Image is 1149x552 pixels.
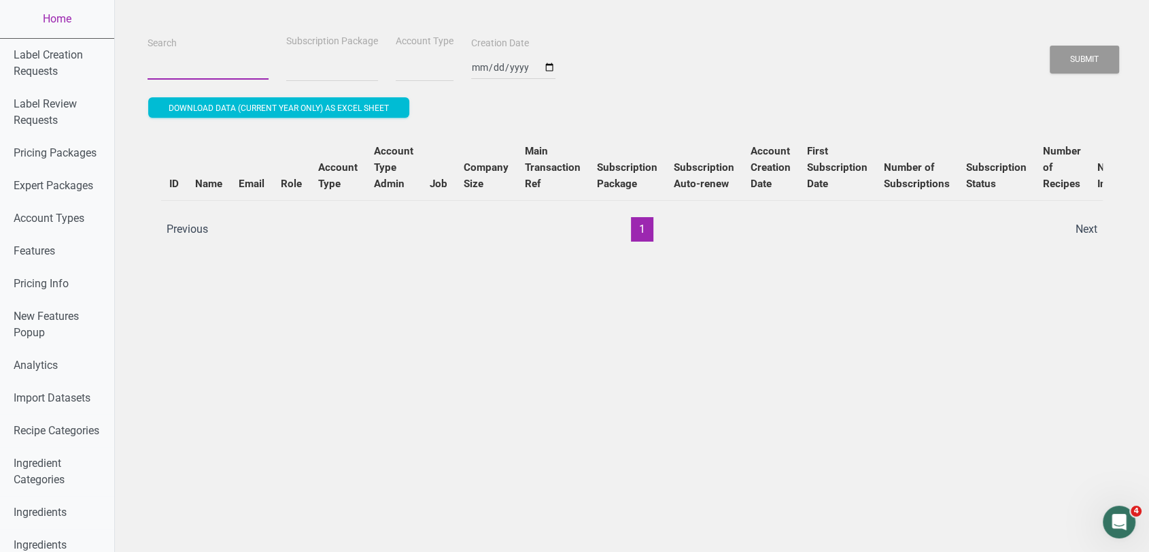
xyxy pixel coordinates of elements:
[161,217,1103,242] div: Page navigation example
[525,145,581,190] b: Main Transaction Ref
[1103,506,1135,538] iframe: Intercom live chat
[966,161,1027,190] b: Subscription Status
[281,178,302,190] b: Role
[318,161,358,190] b: Account Type
[430,178,447,190] b: Job
[884,161,950,190] b: Number of Subscriptions
[631,217,653,242] button: 1
[674,161,734,190] b: Subscription Auto-renew
[374,145,413,190] b: Account Type Admin
[751,145,791,190] b: Account Creation Date
[169,178,179,190] b: ID
[195,178,222,190] b: Name
[807,145,868,190] b: First Subscription Date
[471,37,529,50] label: Creation Date
[148,121,1116,255] div: Users
[148,97,409,118] button: Download data (current year only) as excel sheet
[1131,506,1142,517] span: 4
[169,103,389,113] span: Download data (current year only) as excel sheet
[148,37,177,50] label: Search
[1050,46,1119,74] button: Submit
[597,161,657,190] b: Subscription Package
[396,35,453,48] label: Account Type
[286,35,378,48] label: Subscription Package
[1043,145,1081,190] b: Number of Recipes
[239,178,264,190] b: Email
[464,161,509,190] b: Company Size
